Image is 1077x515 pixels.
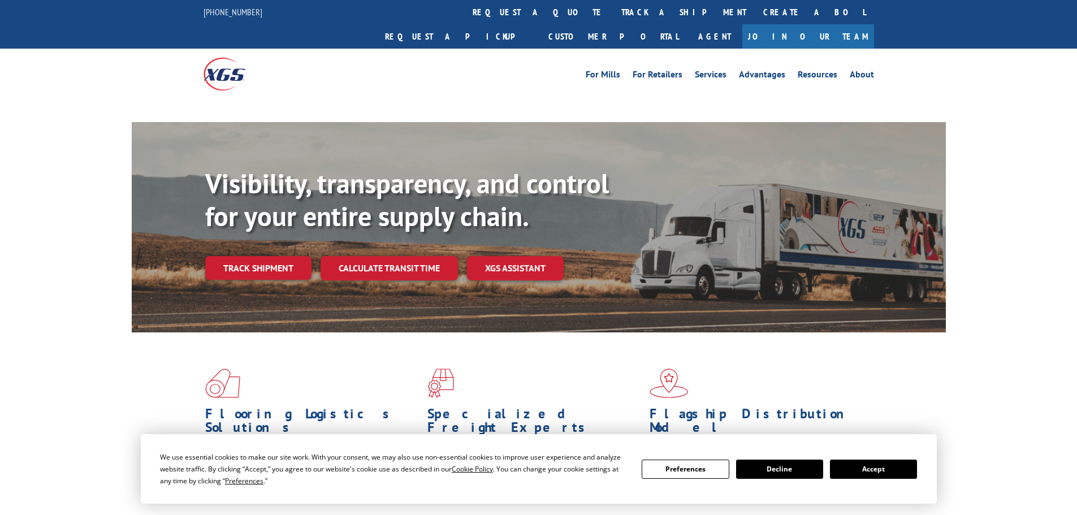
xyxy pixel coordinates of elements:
[736,460,823,479] button: Decline
[642,460,729,479] button: Preferences
[225,476,263,486] span: Preferences
[377,24,540,49] a: Request a pickup
[830,460,917,479] button: Accept
[467,256,564,280] a: XGS ASSISTANT
[650,369,689,398] img: xgs-icon-flagship-distribution-model-red
[798,70,837,83] a: Resources
[540,24,687,49] a: Customer Portal
[204,6,262,18] a: [PHONE_NUMBER]
[205,407,419,440] h1: Flooring Logistics Solutions
[160,451,628,487] div: We use essential cookies to make our site work. With your consent, we may also use non-essential ...
[695,70,726,83] a: Services
[427,407,641,440] h1: Specialized Freight Experts
[739,70,785,83] a: Advantages
[141,434,937,504] div: Cookie Consent Prompt
[205,166,609,233] b: Visibility, transparency, and control for your entire supply chain.
[687,24,742,49] a: Agent
[850,70,874,83] a: About
[452,464,493,474] span: Cookie Policy
[205,369,240,398] img: xgs-icon-total-supply-chain-intelligence-red
[427,369,454,398] img: xgs-icon-focused-on-flooring-red
[633,70,682,83] a: For Retailers
[321,256,458,280] a: Calculate transit time
[586,70,620,83] a: For Mills
[650,407,863,440] h1: Flagship Distribution Model
[742,24,874,49] a: Join Our Team
[205,256,312,280] a: Track shipment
